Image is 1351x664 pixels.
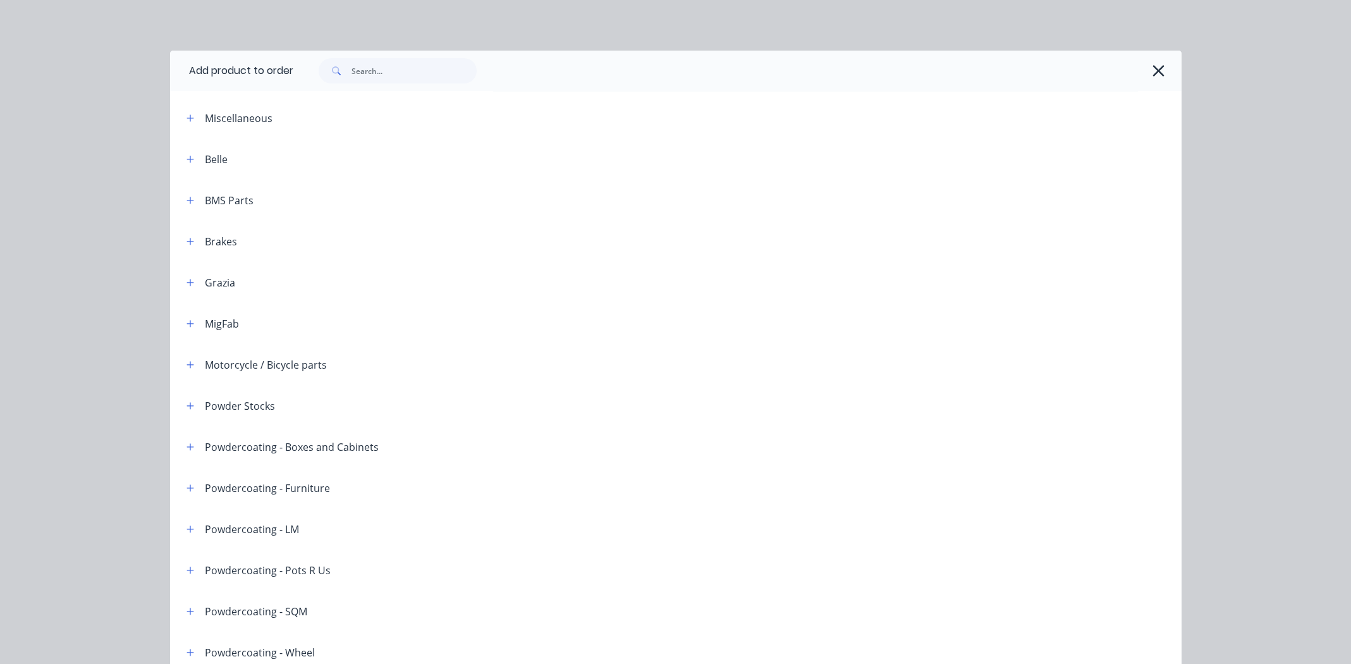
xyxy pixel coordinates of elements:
[205,316,239,331] div: MigFab
[205,398,275,414] div: Powder Stocks
[205,193,254,208] div: BMS Parts
[205,111,272,126] div: Miscellaneous
[205,234,237,249] div: Brakes
[205,563,331,578] div: Powdercoating - Pots R Us
[205,357,327,372] div: Motorcycle / Bicycle parts
[205,481,330,496] div: Powdercoating - Furniture
[205,645,315,660] div: Powdercoating - Wheel
[205,604,307,619] div: Powdercoating - SQM
[205,275,235,290] div: Grazia
[352,58,477,83] input: Search...
[205,522,299,537] div: Powdercoating - LM
[170,51,293,91] div: Add product to order
[205,152,228,167] div: Belle
[205,440,379,455] div: Powdercoating - Boxes and Cabinets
